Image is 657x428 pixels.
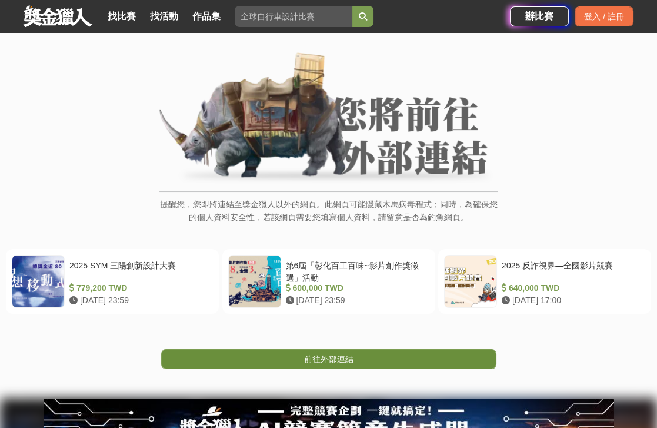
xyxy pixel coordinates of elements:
[69,294,208,307] div: [DATE] 23:59
[438,249,651,314] a: 2025 反詐視界—全國影片競賽 640,000 TWD [DATE] 17:00
[502,294,641,307] div: [DATE] 17:00
[575,6,633,26] div: 登入 / 註冊
[188,8,225,25] a: 作品集
[502,282,641,294] div: 640,000 TWD
[159,52,498,185] img: External Link Banner
[222,249,435,314] a: 第6屆「彰化百工百味~影片創作獎徵選」活動 600,000 TWD [DATE] 23:59
[103,8,141,25] a: 找比賽
[161,349,496,369] a: 前往外部連結
[69,260,208,282] div: 2025 SYM 三陽創新設計大賽
[286,294,425,307] div: [DATE] 23:59
[502,260,641,282] div: 2025 反詐視界—全國影片競賽
[510,6,569,26] a: 辦比賽
[235,6,352,27] input: 全球自行車設計比賽
[69,282,208,294] div: 779,200 TWD
[286,260,425,282] div: 第6屆「彰化百工百味~影片創作獎徵選」活動
[145,8,183,25] a: 找活動
[159,198,498,236] p: 提醒您，您即將連結至獎金獵人以外的網頁。此網頁可能隱藏木馬病毒程式；同時，為確保您的個人資料安全性，若該網頁需要您填寫個人資料，請留意是否為釣魚網頁。
[286,282,425,294] div: 600,000 TWD
[6,249,219,314] a: 2025 SYM 三陽創新設計大賽 779,200 TWD [DATE] 23:59
[304,354,353,364] span: 前往外部連結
